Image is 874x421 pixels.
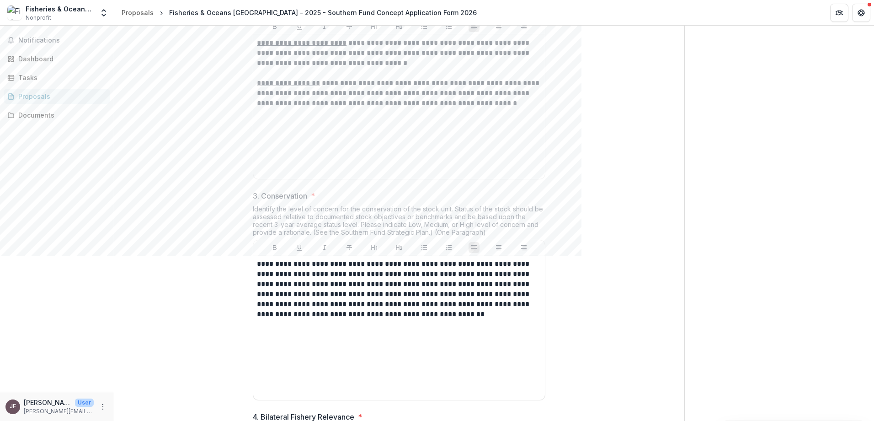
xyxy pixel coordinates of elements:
p: User [75,399,94,407]
span: Nonprofit [26,14,51,22]
button: Italicize [319,242,330,253]
p: [PERSON_NAME][EMAIL_ADDRESS][DOMAIN_NAME] [24,407,94,416]
button: Align Left [469,21,480,32]
button: Ordered List [443,242,454,253]
a: Dashboard [4,51,110,66]
a: Proposals [118,6,157,19]
button: Ordered List [443,21,454,32]
div: Fisheries & Oceans [GEOGRAPHIC_DATA] - 2025 - Southern Fund Concept Application Form 2026 [169,8,477,17]
div: Identify the level of concern for the conservation of the stock unit. Status of the stock should ... [253,205,545,240]
button: Get Help [852,4,870,22]
a: Documents [4,108,110,123]
button: Align Right [518,242,529,253]
button: Bullet List [419,242,430,253]
div: Proposals [18,92,103,101]
div: John Fulton [10,404,16,410]
div: Documents [18,110,103,120]
button: Bullet List [419,21,430,32]
button: Heading 2 [394,21,405,32]
button: Bold [269,242,280,253]
button: Align Center [493,242,504,253]
button: Notifications [4,33,110,48]
img: Fisheries & Oceans Canada [7,5,22,20]
button: Open entity switcher [97,4,110,22]
button: Underline [294,21,305,32]
span: Notifications [18,37,107,44]
a: Tasks [4,70,110,85]
button: Strike [344,242,355,253]
button: Heading 1 [369,21,380,32]
button: More [97,401,108,412]
button: Bold [269,21,280,32]
button: Align Center [493,21,504,32]
button: Align Left [469,242,480,253]
button: Heading 2 [394,242,405,253]
nav: breadcrumb [118,6,480,19]
div: Proposals [122,8,154,17]
div: Tasks [18,73,103,82]
button: Strike [344,21,355,32]
button: Italicize [319,21,330,32]
div: Dashboard [18,54,103,64]
p: 3. Conservation [253,190,307,201]
button: Align Right [518,21,529,32]
button: Partners [830,4,848,22]
p: [PERSON_NAME] [24,398,71,407]
button: Underline [294,242,305,253]
div: Fisheries & Oceans [GEOGRAPHIC_DATA] [26,4,94,14]
button: Heading 1 [369,242,380,253]
a: Proposals [4,89,110,104]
